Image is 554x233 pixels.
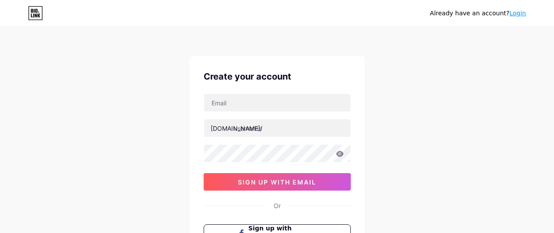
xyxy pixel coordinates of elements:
[204,119,350,137] input: username
[238,178,316,186] span: sign up with email
[211,124,262,133] div: [DOMAIN_NAME]/
[204,94,350,111] input: Email
[509,10,526,17] a: Login
[204,173,351,191] button: sign up with email
[204,70,351,83] div: Create your account
[430,9,526,18] div: Already have an account?
[274,201,281,210] div: Or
